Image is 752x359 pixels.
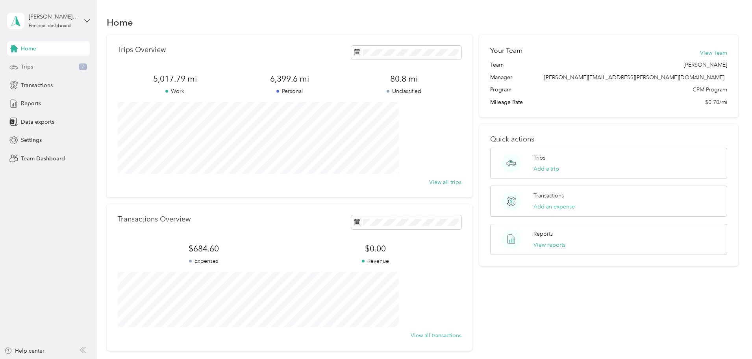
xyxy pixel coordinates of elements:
p: Revenue [289,257,461,265]
button: Help center [4,347,44,355]
span: $0.00 [289,243,461,254]
span: Team [490,61,504,69]
span: [PERSON_NAME][EMAIL_ADDRESS][PERSON_NAME][DOMAIN_NAME] [544,74,724,81]
span: 80.8 mi [347,73,461,84]
h1: Home [107,18,133,26]
span: Team Dashboard [21,154,65,163]
span: Reports [21,99,41,108]
span: 6,399.6 mi [232,73,347,84]
button: View reports [533,241,565,249]
span: 5,017.79 mi [118,73,232,84]
span: Home [21,45,36,53]
h2: Your Team [490,46,522,56]
div: Personal dashboard [29,24,71,28]
iframe: Everlance-gr Chat Button Frame [708,315,752,359]
p: Transactions Overview [118,215,191,223]
p: Personal [232,87,347,95]
span: Manager [490,73,512,82]
span: Program [490,86,511,94]
p: Trips Overview [118,46,166,54]
span: Settings [21,136,42,144]
div: [PERSON_NAME] [PERSON_NAME] [29,13,78,21]
span: Transactions [21,81,53,89]
span: $684.60 [118,243,289,254]
p: Unclassified [347,87,461,95]
button: View all trips [429,178,461,186]
span: [PERSON_NAME] [683,61,727,69]
button: View Team [700,49,727,57]
span: Trips [21,63,33,71]
p: Work [118,87,232,95]
span: $0.70/mi [705,98,727,106]
p: Trips [533,154,545,162]
span: 7 [79,63,87,71]
button: Add a trip [533,165,559,173]
button: Add an expense [533,203,575,211]
p: Reports [533,230,553,238]
span: Mileage Rate [490,98,523,106]
span: Data exports [21,118,54,126]
p: Expenses [118,257,289,265]
button: View all transactions [411,331,461,340]
p: Quick actions [490,135,727,143]
p: Transactions [533,192,564,200]
span: CPM Program [693,86,727,94]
